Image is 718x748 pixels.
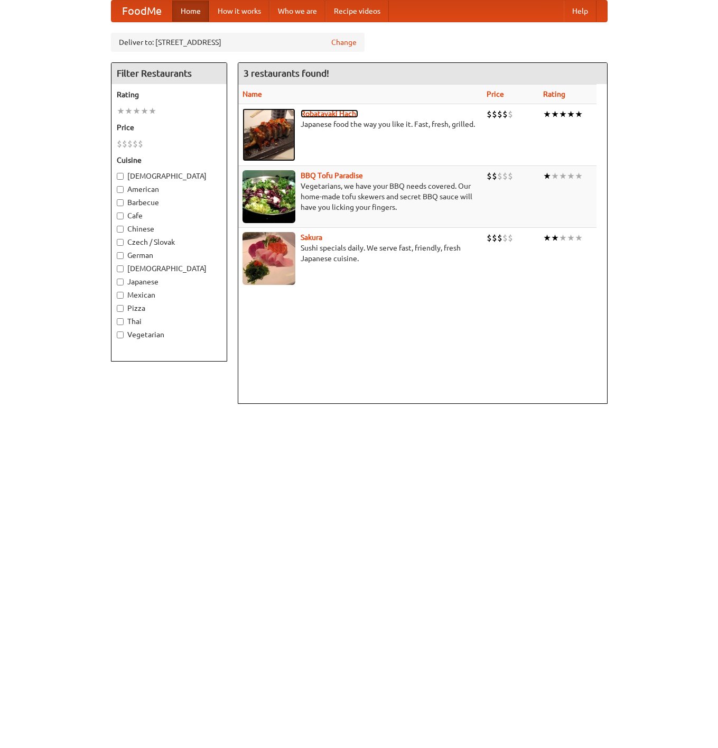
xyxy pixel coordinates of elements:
[575,170,583,182] li: ★
[559,108,567,120] li: ★
[133,138,138,150] li: $
[117,292,124,299] input: Mexican
[325,1,389,22] a: Recipe videos
[117,105,125,117] li: ★
[551,232,559,244] li: ★
[575,108,583,120] li: ★
[301,171,363,180] a: BBQ Tofu Paradise
[122,138,127,150] li: $
[497,232,502,244] li: $
[141,105,148,117] li: ★
[492,108,497,120] li: $
[243,243,478,264] p: Sushi specials daily. We serve fast, friendly, fresh Japanese cuisine.
[487,232,492,244] li: $
[492,232,497,244] li: $
[551,108,559,120] li: ★
[127,138,133,150] li: $
[117,250,221,261] label: German
[117,265,124,272] input: [DEMOGRAPHIC_DATA]
[487,170,492,182] li: $
[497,108,502,120] li: $
[543,108,551,120] li: ★
[508,108,513,120] li: $
[331,37,357,48] a: Change
[117,224,221,234] label: Chinese
[502,170,508,182] li: $
[117,197,221,208] label: Barbecue
[117,279,124,285] input: Japanese
[559,170,567,182] li: ★
[117,173,124,180] input: [DEMOGRAPHIC_DATA]
[117,331,124,338] input: Vegetarian
[117,305,124,312] input: Pizza
[543,170,551,182] li: ★
[117,316,221,327] label: Thai
[508,232,513,244] li: $
[117,226,124,233] input: Chinese
[508,170,513,182] li: $
[111,63,227,84] h4: Filter Restaurants
[301,109,358,118] a: Robatayaki Hachi
[543,90,565,98] a: Rating
[301,233,322,242] a: Sakura
[117,329,221,340] label: Vegetarian
[487,90,504,98] a: Price
[117,138,122,150] li: $
[117,199,124,206] input: Barbecue
[117,303,221,313] label: Pizza
[117,237,221,247] label: Czech / Slovak
[244,68,329,78] ng-pluralize: 3 restaurants found!
[117,122,221,133] h5: Price
[172,1,209,22] a: Home
[243,108,295,161] img: robatayaki.jpg
[117,213,124,219] input: Cafe
[492,170,497,182] li: $
[497,170,502,182] li: $
[111,33,365,52] div: Deliver to: [STREET_ADDRESS]
[551,170,559,182] li: ★
[502,232,508,244] li: $
[117,276,221,287] label: Japanese
[559,232,567,244] li: ★
[243,170,295,223] img: tofuparadise.jpg
[502,108,508,120] li: $
[117,290,221,300] label: Mexican
[567,108,575,120] li: ★
[117,252,124,259] input: German
[243,90,262,98] a: Name
[117,89,221,100] h5: Rating
[117,263,221,274] label: [DEMOGRAPHIC_DATA]
[543,232,551,244] li: ★
[111,1,172,22] a: FoodMe
[148,105,156,117] li: ★
[117,171,221,181] label: [DEMOGRAPHIC_DATA]
[269,1,325,22] a: Who we are
[209,1,269,22] a: How it works
[138,138,143,150] li: $
[487,108,492,120] li: $
[567,232,575,244] li: ★
[243,119,478,130] p: Japanese food the way you like it. Fast, fresh, grilled.
[117,155,221,165] h5: Cuisine
[117,210,221,221] label: Cafe
[567,170,575,182] li: ★
[133,105,141,117] li: ★
[117,184,221,195] label: American
[243,232,295,285] img: sakura.jpg
[117,318,124,325] input: Thai
[125,105,133,117] li: ★
[117,186,124,193] input: American
[117,239,124,246] input: Czech / Slovak
[564,1,596,22] a: Help
[575,232,583,244] li: ★
[243,181,478,213] p: Vegetarians, we have your BBQ needs covered. Our home-made tofu skewers and secret BBQ sauce will...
